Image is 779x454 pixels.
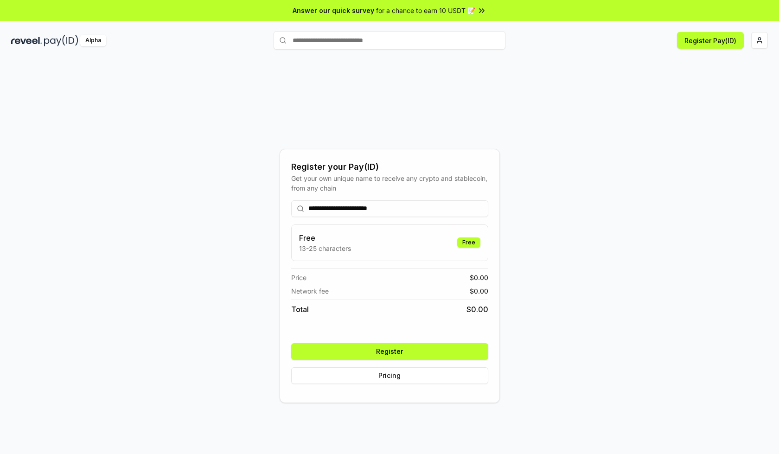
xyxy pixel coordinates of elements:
span: Answer our quick survey [293,6,374,15]
span: for a chance to earn 10 USDT 📝 [376,6,475,15]
button: Register [291,343,488,360]
div: Register your Pay(ID) [291,160,488,173]
span: $ 0.00 [470,273,488,282]
h3: Free [299,232,351,243]
button: Register Pay(ID) [677,32,744,49]
div: Get your own unique name to receive any crypto and stablecoin, from any chain [291,173,488,193]
span: $ 0.00 [466,304,488,315]
span: Network fee [291,286,329,296]
span: Total [291,304,309,315]
span: $ 0.00 [470,286,488,296]
img: reveel_dark [11,35,42,46]
span: Price [291,273,306,282]
div: Alpha [80,35,106,46]
div: Free [457,237,480,248]
p: 13-25 characters [299,243,351,253]
button: Pricing [291,367,488,384]
img: pay_id [44,35,78,46]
